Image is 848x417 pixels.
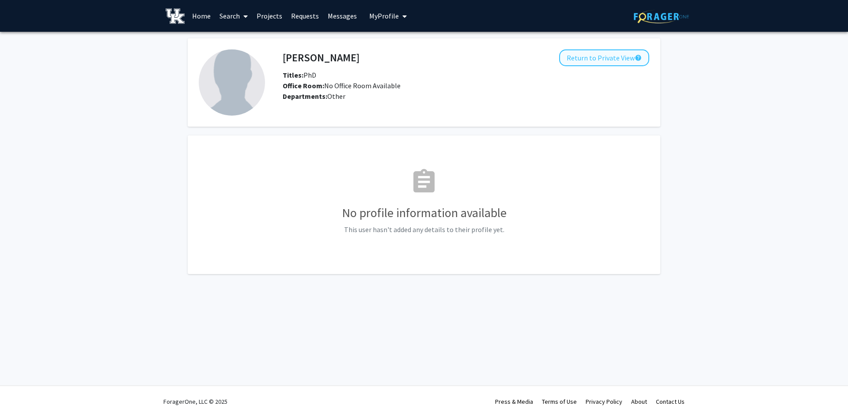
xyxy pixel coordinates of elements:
[283,71,303,79] b: Titles:
[252,0,287,31] a: Projects
[283,71,316,79] span: PhD
[495,398,533,406] a: Press & Media
[410,168,438,196] mat-icon: assignment
[287,0,323,31] a: Requests
[542,398,577,406] a: Terms of Use
[163,386,227,417] div: ForagerOne, LLC © 2025
[327,92,345,101] span: Other
[199,49,265,116] img: Profile Picture
[199,224,649,235] p: This user hasn't added any details to their profile yet.
[188,0,215,31] a: Home
[369,11,399,20] span: My Profile
[323,0,361,31] a: Messages
[559,49,649,66] button: Return to Private View
[283,81,401,90] span: No Office Room Available
[635,53,642,63] mat-icon: help
[283,49,360,66] h4: [PERSON_NAME]
[631,398,647,406] a: About
[656,398,685,406] a: Contact Us
[7,377,38,410] iframe: Chat
[199,206,649,221] h3: No profile information available
[283,81,324,90] b: Office Room:
[634,10,689,23] img: ForagerOne Logo
[586,398,622,406] a: Privacy Policy
[188,135,660,274] fg-card: No Profile Information
[215,0,252,31] a: Search
[166,8,185,24] img: University of Kentucky Logo
[283,92,327,101] b: Departments:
